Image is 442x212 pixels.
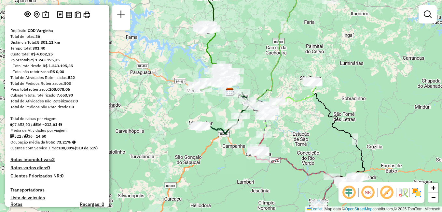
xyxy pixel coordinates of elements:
strong: 7.653,90 [57,93,73,98]
i: Total de rotas [33,123,37,127]
i: Meta Caixas/viagem: 208,20 Diferença: 4,41 [59,123,62,127]
button: Logs desbloquear sessão [56,10,64,20]
div: 522 / 36 = [10,133,104,139]
a: Rotas [10,202,22,207]
div: Tempo total: [10,45,104,51]
button: Visualizar Romaneio [73,10,82,20]
span: Ocultar deslocamento [341,185,357,200]
button: Painel de Sugestão [41,10,50,20]
strong: R$ 1.243.195,35 [29,57,60,62]
div: Total de Pedidos não Roteirizados: [10,104,104,110]
span: Ocultar NR [360,185,376,200]
a: Exibir filtros [421,8,434,21]
strong: 0 [47,165,50,171]
div: Map data © contributors,© 2025 TomTom, Microsoft [305,206,442,212]
h4: Rotas improdutivas: [10,157,104,162]
div: Média de Atividades por viagem: [10,128,104,133]
strong: 5.301,11 km [37,40,60,45]
strong: 212,61 [45,122,57,127]
span: + [431,184,435,192]
img: CDD Varginha [226,88,234,96]
strong: 301:40 [33,46,45,51]
a: Zoom in [428,183,438,193]
div: Distância Total: [10,39,104,45]
strong: 208.078,06 [49,87,70,92]
img: Tres Pontas [202,23,211,32]
h4: Lista de veículos [10,195,104,201]
strong: (519 de 519) [75,145,98,150]
div: Total de Atividades Roteirizadas: [10,75,104,81]
h4: Transportadoras [10,187,104,193]
i: Cubagem total roteirizado [10,123,14,127]
h4: Clientes Priorizados NR: [10,173,104,179]
span: − [431,193,435,202]
div: Total de rotas: [10,34,104,39]
button: Imprimir Rotas [82,10,91,20]
a: Leaflet [307,207,323,211]
img: Soledade de Minas [314,199,323,208]
div: - Total roteirizado: [10,63,104,69]
a: Nova sessão e pesquisa [115,8,128,23]
img: Fluxo de ruas [398,187,408,198]
div: 7.653,90 / 36 = [10,122,104,128]
div: Custo total: [10,51,104,57]
strong: 2 [52,157,55,162]
button: Exibir sessão original [23,9,32,20]
div: Total de caixas por viagem: [10,116,104,122]
strong: 36 [35,34,40,39]
h4: Recargas: 0 [80,202,104,207]
strong: 73,21% [57,140,71,144]
div: Peso total roteirizado: [10,86,104,92]
img: Caxambu [341,178,350,187]
div: - Total não roteirizado: [10,69,104,75]
div: Depósito: [10,28,104,34]
div: Valor total: [10,57,104,63]
strong: 14,50 [36,134,46,139]
img: Exibir/Ocultar setores [411,187,422,198]
strong: 0 [72,104,74,109]
span: Ocupação média da frota: [10,140,55,144]
span: Clientes com Service Time: [10,145,58,150]
strong: CDD Varginha [28,28,53,33]
button: Visualizar relatório de Roteirização [64,10,73,19]
span: | [324,207,325,211]
div: Cubagem total roteirizado: [10,92,104,98]
span: Exibir rótulo [379,185,394,200]
strong: 0 [76,98,78,103]
i: Total de Atividades [10,134,14,138]
strong: R$ 0,00 [50,69,64,74]
a: OpenStreetMap [345,207,373,211]
img: Tres Coracoes [265,106,273,114]
strong: 522 [68,75,75,80]
em: Média calculada utilizando a maior ocupação (%Peso ou %Cubagem) de cada rota da sessão. Rotas cro... [72,140,76,144]
h4: Rotas vários dias: [10,165,104,171]
strong: R$ 1.243.195,35 [43,63,73,68]
strong: 803 [64,81,71,86]
div: Total de Atividades não Roteirizadas: [10,98,104,104]
strong: 100,00% [58,145,75,150]
div: Total de Pedidos Roteirizados: [10,81,104,86]
strong: R$ 4.882,25 [31,52,53,56]
a: Zoom out [428,193,438,203]
button: Centralizar mapa no depósito ou ponto de apoio [32,10,41,20]
i: Total de rotas [24,134,28,138]
strong: 0 [61,173,63,179]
